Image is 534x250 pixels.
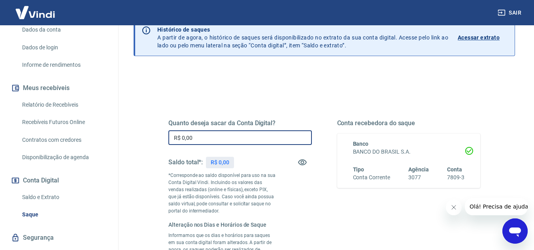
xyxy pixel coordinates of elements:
iframe: Botão para abrir a janela de mensagens [502,218,528,244]
span: Agência [408,166,429,173]
a: Saldo e Extrato [19,189,109,205]
p: Acessar extrato [458,34,500,41]
img: Vindi [9,0,61,24]
button: Sair [496,6,525,20]
p: *Corresponde ao saldo disponível para uso na sua Conta Digital Vindi. Incluindo os valores das ve... [168,172,276,214]
p: R$ 0,00 [211,158,229,167]
a: Contratos com credores [19,132,109,148]
h5: Conta recebedora do saque [337,119,481,127]
p: A partir de agora, o histórico de saques será disponibilizado no extrato da sua conta digital. Ac... [157,26,448,49]
h5: Quanto deseja sacar da Conta Digital? [168,119,312,127]
h6: 7809-3 [447,173,464,182]
a: Acessar extrato [458,26,508,49]
a: Dados de login [19,39,109,56]
iframe: Mensagem da empresa [465,198,528,215]
a: Recebíveis Futuros Online [19,114,109,130]
a: Disponibilização de agenda [19,149,109,165]
h6: 3077 [408,173,429,182]
p: Histórico de saques [157,26,448,34]
span: Tipo [353,166,364,173]
span: Conta [447,166,462,173]
h6: Alteração nos Dias e Horários de Saque [168,221,276,229]
span: Banco [353,141,369,147]
button: Conta Digital [9,172,109,189]
button: Meus recebíveis [9,79,109,97]
a: Informe de rendimentos [19,57,109,73]
a: Dados da conta [19,22,109,38]
a: Segurança [9,229,109,246]
a: Relatório de Recebíveis [19,97,109,113]
iframe: Fechar mensagem [446,199,462,215]
a: Saque [19,207,109,223]
h6: Conta Corrente [353,173,390,182]
span: Olá! Precisa de ajuda? [5,6,66,12]
h5: Saldo total*: [168,158,203,166]
h6: BANCO DO BRASIL S.A. [353,148,465,156]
